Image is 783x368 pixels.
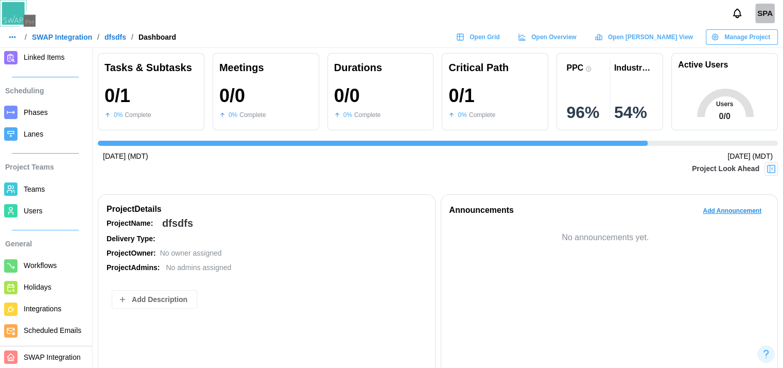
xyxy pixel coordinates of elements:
[105,34,126,41] a: dfsdfs
[125,110,151,120] div: Complete
[112,290,197,309] button: Add Description
[24,283,51,291] span: Holidays
[695,203,769,219] button: Add Announcement
[755,4,775,23] div: SPA
[755,4,775,23] a: SShetty platform admin
[107,233,158,245] div: Delivery Type:
[160,248,222,259] div: No owner assigned
[343,110,352,120] div: 0 %
[24,185,45,193] span: Teams
[678,60,728,71] h1: Active Users
[608,30,693,44] span: Open [PERSON_NAME] View
[334,60,427,76] div: Durations
[724,30,770,44] span: Manage Project
[162,215,193,231] div: dfsdfs
[24,207,43,215] span: Users
[24,108,48,116] span: Phases
[219,60,312,76] div: Meetings
[166,262,231,274] div: No admins assigned
[219,86,245,106] div: 0 / 0
[566,63,583,73] div: PPC
[24,326,81,334] span: Scheduled Emails
[614,104,653,121] div: 54 %
[448,60,542,76] div: Critical Path
[589,29,701,45] a: Open [PERSON_NAME] View
[138,34,176,41] div: Dashboard
[692,163,759,175] div: Project Look Ahead
[334,86,360,106] div: 0 / 0
[24,305,61,313] span: Integrations
[449,231,762,244] div: No announcements yet.
[24,261,57,270] span: Workflows
[449,204,514,217] div: Announcements
[103,151,148,162] div: [DATE] (MDT)
[531,30,576,44] span: Open Overview
[24,130,43,138] span: Lanes
[727,151,773,162] div: [DATE] (MDT)
[728,5,746,22] button: Notifications
[766,164,776,174] img: Project Look Ahead Button
[469,30,500,44] span: Open Grid
[131,34,133,41] div: /
[703,204,761,218] span: Add Announcement
[24,353,81,361] span: SWAP Integration
[25,34,27,41] div: /
[114,110,123,120] div: 0 %
[614,63,653,73] div: Industry PPC
[24,53,64,61] span: Linked Items
[451,29,508,45] a: Open Grid
[105,60,198,76] div: Tasks & Subtasks
[107,218,158,229] div: Project Name:
[107,203,427,216] div: Project Details
[132,291,187,308] span: Add Description
[107,263,160,272] strong: Project Admins:
[566,104,605,121] div: 96 %
[105,86,130,106] div: 0 / 1
[448,86,474,106] div: 0 / 1
[458,110,466,120] div: 0 %
[107,249,156,257] strong: Project Owner:
[469,110,495,120] div: Complete
[229,110,237,120] div: 0 %
[706,29,778,45] button: Manage Project
[354,110,380,120] div: Complete
[97,34,99,41] div: /
[513,29,584,45] a: Open Overview
[32,34,92,41] a: SWAP Integration
[239,110,266,120] div: Complete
